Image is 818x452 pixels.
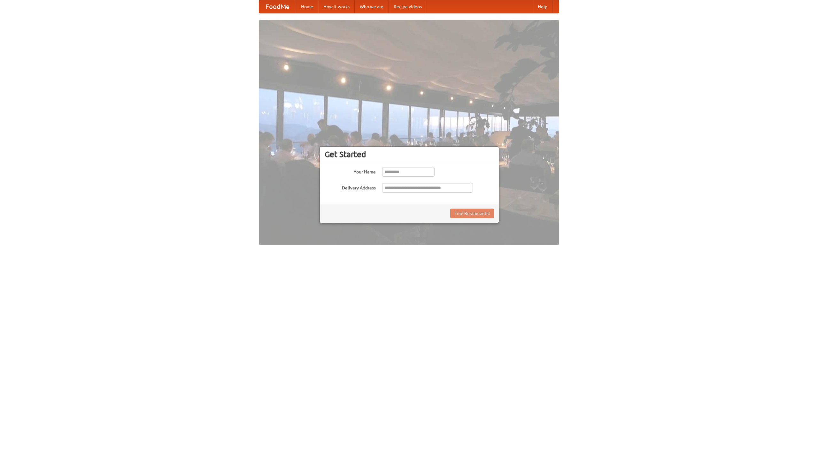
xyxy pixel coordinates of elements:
a: Help [533,0,552,13]
a: Home [296,0,318,13]
a: Recipe videos [389,0,427,13]
button: Find Restaurants! [450,209,494,218]
a: FoodMe [259,0,296,13]
a: Who we are [355,0,389,13]
label: Your Name [325,167,376,175]
a: How it works [318,0,355,13]
label: Delivery Address [325,183,376,191]
h3: Get Started [325,149,494,159]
